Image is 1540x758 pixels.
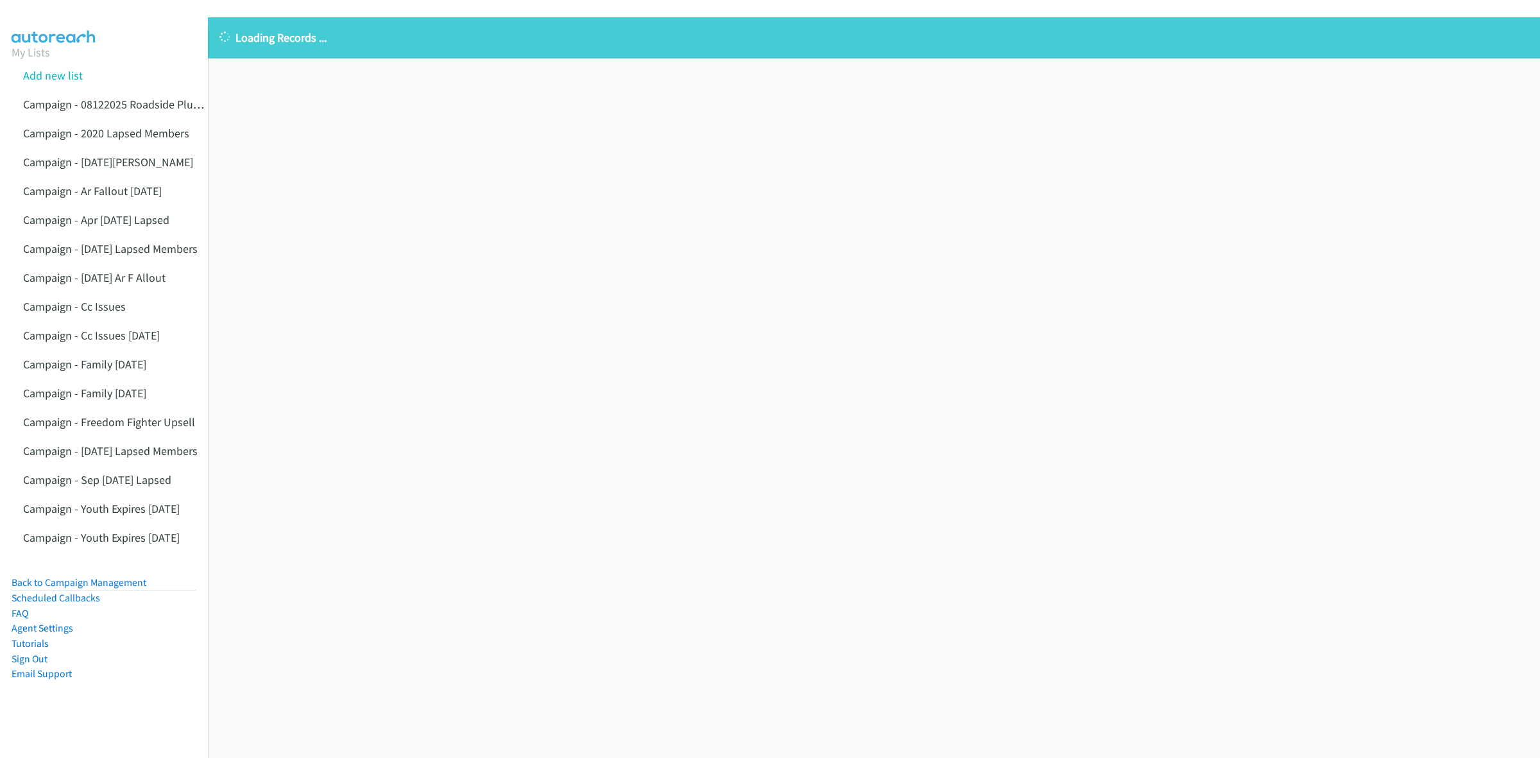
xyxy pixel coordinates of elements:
a: Campaign - Youth Expires [DATE] [23,501,180,516]
a: Sign Out [12,653,47,665]
a: Email Support [12,668,72,680]
a: Campaign - [DATE] Ar F Allout [23,270,166,285]
a: Tutorials [12,637,49,650]
a: Back to Campaign Management [12,576,146,589]
a: Campaign - Sep [DATE] Lapsed [23,472,171,487]
a: Campaign - Ar Fallout [DATE] [23,184,162,198]
a: Campaign - Cc Issues [23,299,126,314]
a: Campaign - Family [DATE] [23,357,146,372]
a: FAQ [12,607,28,619]
a: Campaign - Apr [DATE] Lapsed [23,212,169,227]
a: Campaign - [DATE][PERSON_NAME] [23,155,193,169]
a: Agent Settings [12,622,73,634]
a: Campaign - Freedom Fighter Upsell [23,415,195,429]
a: Campaign - Cc Issues [DATE] [23,328,160,343]
p: Loading Records ... [219,29,1528,46]
a: My Lists [12,45,50,60]
a: Campaign - 08122025 Roadside Plus No Vehicles [23,97,257,112]
a: Campaign - [DATE] Lapsed Members [23,444,198,458]
a: Campaign - Family [DATE] [23,386,146,401]
a: Campaign - [DATE] Lapsed Members [23,241,198,256]
a: Campaign - 2020 Lapsed Members [23,126,189,141]
a: Scheduled Callbacks [12,592,100,604]
a: Campaign - Youth Expires [DATE] [23,530,180,545]
a: Add new list [23,68,83,83]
